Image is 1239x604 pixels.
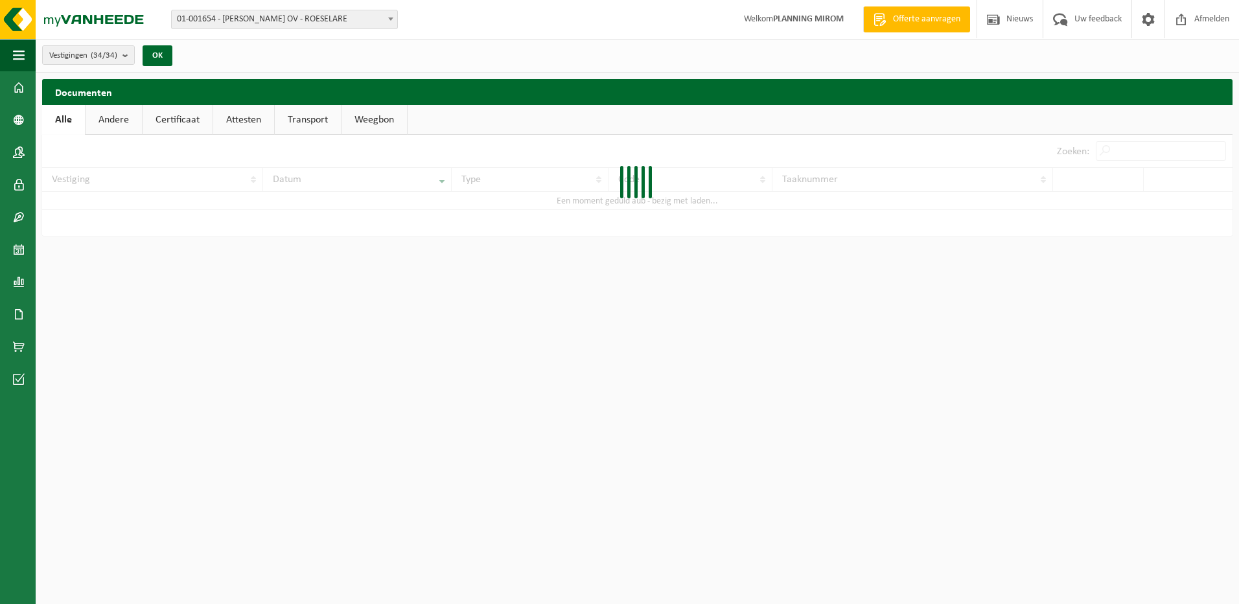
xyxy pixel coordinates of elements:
[143,45,172,66] button: OK
[890,13,964,26] span: Offerte aanvragen
[143,105,213,135] a: Certificaat
[42,79,1233,104] h2: Documenten
[863,6,970,32] a: Offerte aanvragen
[213,105,274,135] a: Attesten
[275,105,341,135] a: Transport
[42,105,85,135] a: Alle
[86,105,142,135] a: Andere
[171,10,398,29] span: 01-001654 - MIROM ROESELARE OV - ROESELARE
[172,10,397,29] span: 01-001654 - MIROM ROESELARE OV - ROESELARE
[773,14,844,24] strong: PLANNING MIROM
[91,51,117,60] count: (34/34)
[49,46,117,65] span: Vestigingen
[342,105,407,135] a: Weegbon
[42,45,135,65] button: Vestigingen(34/34)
